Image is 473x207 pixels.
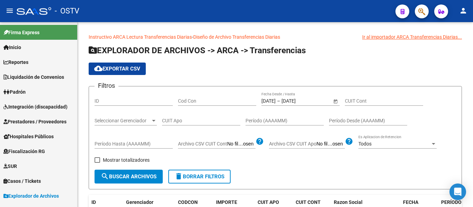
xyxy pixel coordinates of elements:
span: ID [91,199,96,205]
span: Explorador de Archivos [3,192,59,200]
span: CUIT APO [258,199,279,205]
span: Integración (discapacidad) [3,103,68,111]
button: Borrar Filtros [168,170,231,184]
h3: Filtros [95,81,118,91]
span: CUIT CONT [296,199,321,205]
span: Padrón [3,88,26,96]
span: Liquidación de Convenios [3,73,64,81]
input: Archivo CSV CUIT Cont [227,141,256,147]
span: Borrar Filtros [175,173,224,180]
mat-icon: delete [175,172,183,180]
input: Fecha inicio [261,98,276,104]
input: Fecha fin [282,98,315,104]
span: Exportar CSV [94,66,140,72]
span: CODCON [178,199,198,205]
button: Exportar CSV [89,63,146,75]
span: PERÍODO [441,199,462,205]
mat-icon: person [459,7,467,15]
span: SUR [3,162,17,170]
span: Mostrar totalizadores [103,156,150,164]
a: Instructivo ARCA Lectura Transferencias Diarias [89,34,192,40]
span: Archivo CSV CUIT Cont [178,141,227,147]
span: Firma Express [3,29,39,36]
span: Hospitales Públicos [3,133,54,140]
span: Fiscalización RG [3,148,45,155]
span: Casos / Tickets [3,177,41,185]
span: Buscar Archivos [101,173,157,180]
mat-icon: help [345,137,353,145]
span: - OSTV [55,3,79,19]
span: Reportes [3,58,28,66]
span: IMPORTE [216,199,237,205]
span: Todos [358,141,372,147]
mat-icon: cloud_download [94,64,102,73]
div: Ir al importador ARCA Transferencias Diarias... [362,33,462,41]
input: Archivo CSV CUIT Apo [316,141,345,147]
span: Gerenciador [126,199,153,205]
span: Seleccionar Gerenciador [95,118,151,124]
mat-icon: menu [6,7,14,15]
span: Archivo CSV CUIT Apo [269,141,316,147]
span: EXPLORADOR DE ARCHIVOS -> ARCA -> Transferencias [89,46,306,55]
a: Diseño de Archivo Transferencias Diarias [193,34,280,40]
mat-icon: help [256,137,264,145]
span: Razon Social [334,199,363,205]
mat-icon: search [101,172,109,180]
span: – [277,98,280,104]
span: Inicio [3,44,21,51]
button: Buscar Archivos [95,170,163,184]
span: Prestadores / Proveedores [3,118,66,125]
button: Open calendar [332,97,339,105]
div: Open Intercom Messenger [449,184,466,200]
p: - [89,33,462,41]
